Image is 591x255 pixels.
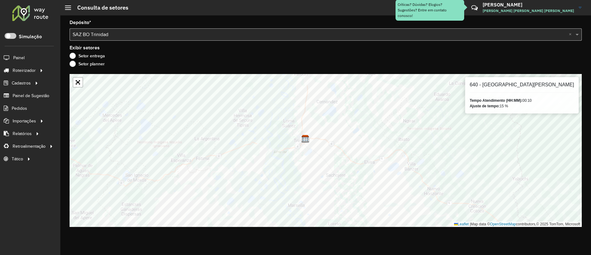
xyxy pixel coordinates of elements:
a: OpenStreetMap [490,222,516,226]
strong: Tempo Atendimento (HH:MM): [470,98,522,103]
span: Cadastros [12,80,31,86]
span: Painel [13,55,25,61]
label: Setor entrega [70,53,105,59]
a: Leaflet [454,222,469,226]
h3: [PERSON_NAME] [483,2,574,8]
span: Painel de Sugestão [13,93,49,99]
label: Simulação [19,33,42,40]
label: Exibir setores [70,44,100,51]
div: 15 % [470,103,574,109]
span: Roteirizador [13,67,36,74]
label: Depósito [70,19,91,26]
div: Map data © contributors,© 2025 TomTom, Microsoft [452,222,582,227]
a: Abrir mapa em tela cheia [73,78,82,87]
span: | [470,222,471,226]
span: Pedidos [12,105,27,112]
span: Retroalimentação [13,143,46,150]
span: [PERSON_NAME] [PERSON_NAME] [PERSON_NAME] [483,8,574,14]
h6: 640 - [GEOGRAPHIC_DATA][PERSON_NAME] [470,82,574,88]
span: Relatórios [13,130,32,137]
strong: Ajuste de tempo: [470,104,500,108]
span: Importações [13,118,36,124]
div: 00:10 [470,98,574,103]
span: Tático [12,156,23,162]
label: Setor planner [70,61,105,67]
h2: Consulta de setores [71,4,128,11]
span: Clear all [569,31,574,38]
a: Contato Rápido [468,1,481,14]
